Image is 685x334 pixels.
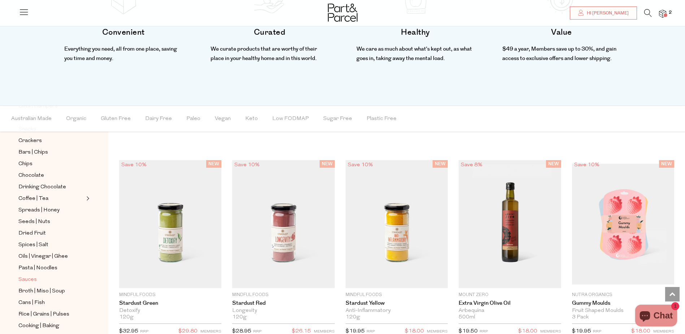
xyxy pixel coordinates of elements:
[572,314,589,321] span: 3 Pack
[18,241,48,249] span: Spices | Salt
[367,106,396,132] span: Plastic Free
[502,26,620,39] h4: Value
[540,330,561,334] small: MEMBERS
[18,299,45,307] span: Cans | Fish
[356,44,474,63] p: We care as much about what's kept out, as what goes in, taking away the mental load.
[659,160,674,168] span: NEW
[84,194,90,203] button: Expand/Collapse Coffee | Tea
[18,137,42,145] span: Crackers
[232,308,334,314] div: Longevity
[572,308,674,314] div: Fruit Shaped Moulds
[18,206,60,215] span: Spreads | Honey
[346,308,448,314] div: Anti-Inflammatory
[18,183,66,192] span: Drinking Chocolate
[346,292,448,298] p: Mindful Foods
[215,106,231,132] span: Vegan
[119,160,149,170] div: Save 10%
[206,160,221,168] span: NEW
[119,329,138,334] span: $32.95
[18,264,84,273] a: Pasta | Noodles
[314,330,335,334] small: MEMBERS
[459,292,561,298] p: Mount Zero
[18,240,84,249] a: Spices | Salt
[346,160,448,288] img: Stardust Yellow
[18,160,32,168] span: Chips
[18,206,84,215] a: Spreads | Honey
[232,160,334,288] img: Stardust Red
[572,329,591,334] span: $19.95
[320,160,335,168] span: NEW
[459,314,475,321] span: 500ml
[585,10,629,16] span: Hi [PERSON_NAME]
[18,229,46,238] span: Dried Fruit
[346,314,360,321] span: 120g
[346,160,375,170] div: Save 10%
[18,252,84,261] a: Oils | Vinegar | Ghee
[18,229,84,238] a: Dried Fruit
[18,298,84,307] a: Cans | Fish
[18,148,84,157] a: Bars | Chips
[18,194,48,203] span: Coffee | Tea
[18,287,84,296] a: Broth | Miso | Soup
[18,194,84,203] a: Coffee | Tea
[18,183,84,192] a: Drinking Chocolate
[18,321,84,330] a: Cooking | Baking
[18,264,57,273] span: Pasta | Noodles
[232,314,247,321] span: 120g
[119,160,221,288] img: Stardust Green
[66,106,86,132] span: Organic
[18,275,84,284] a: Sauces
[459,160,561,288] img: Extra Virgin Olive Oil
[232,329,251,334] span: $28.95
[480,330,488,334] small: RRP
[200,330,221,334] small: MEMBERS
[572,160,602,170] div: Save 10%
[572,164,674,285] img: Gummy Moulds
[546,160,561,168] span: NEW
[18,310,69,319] span: Rice | Grains | Pulses
[18,148,48,157] span: Bars | Chips
[186,106,200,132] span: Paleo
[119,292,221,298] p: Mindful Foods
[18,136,84,145] a: Crackers
[459,300,561,307] a: Extra Virgin Olive Oil
[459,329,478,334] span: $19.50
[570,7,637,20] a: Hi [PERSON_NAME]
[633,305,679,328] inbox-online-store-chat: Shopify online store chat
[346,300,448,307] a: Stardust Yellow
[232,292,334,298] p: Mindful Foods
[572,300,674,307] a: Gummy Moulds
[101,106,131,132] span: Gluten Free
[18,218,50,226] span: Seeds | Nuts
[232,160,262,170] div: Save 10%
[427,330,448,334] small: MEMBERS
[211,44,329,63] p: We curate products that are worthy of their place in your healthy home and in this world.
[18,322,59,330] span: Cooking | Baking
[11,106,52,132] span: Australian Made
[323,106,352,132] span: Sugar Free
[253,330,261,334] small: RRP
[459,308,561,314] div: Arbequina
[18,287,65,296] span: Broth | Miso | Soup
[593,330,601,334] small: RRP
[119,300,221,307] a: Stardust Green
[356,26,474,39] h4: Healthy
[272,106,309,132] span: Low FODMAP
[653,330,674,334] small: MEMBERS
[119,314,134,321] span: 120g
[18,275,37,284] span: Sauces
[211,26,329,39] h4: Curated
[346,329,365,334] span: $19.95
[64,26,182,39] h4: Convenient
[18,159,84,168] a: Chips
[18,217,84,226] a: Seeds | Nuts
[572,292,674,298] p: Nutra Organics
[18,171,44,180] span: Chocolate
[18,171,84,180] a: Chocolate
[328,4,357,22] img: Part&Parcel
[140,330,148,334] small: RRP
[502,44,620,63] p: $49 a year, Members save up to 30%, and gain access to exclusive offers and lower shipping.
[18,310,84,319] a: Rice | Grains | Pulses
[659,10,666,17] a: 2
[145,106,172,132] span: Dairy Free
